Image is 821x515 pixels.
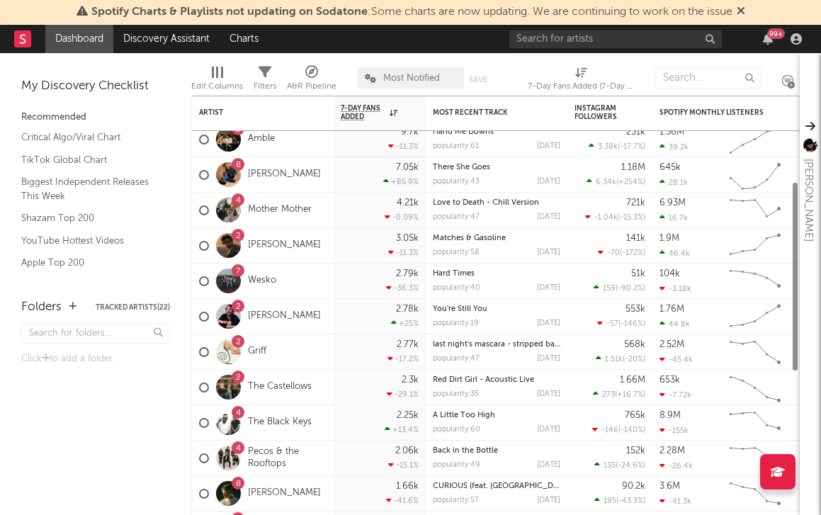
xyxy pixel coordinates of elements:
[341,104,386,121] span: 7-Day Fans Added
[537,390,560,398] div: [DATE]
[21,210,156,226] a: Shazam Top 200
[723,122,787,157] svg: Chart title
[21,130,156,145] a: Critical Algo/Viral Chart
[388,142,419,151] div: -11.3 %
[597,319,645,328] div: ( )
[620,214,643,222] span: -15.3 %
[433,447,498,455] a: Back in the Bottle
[433,108,539,117] div: Most Recent Track
[21,109,170,126] div: Recommended
[593,390,645,399] div: ( )
[622,249,643,257] span: -172 %
[723,157,787,193] svg: Chart title
[248,446,327,470] a: Pecos & the Rooftops
[625,305,645,314] div: 553k
[383,177,419,186] div: +85.9 %
[659,411,681,420] div: 8.9M
[433,199,539,207] a: Love to Death - Chill Version
[433,341,560,349] div: last night's mascara - stripped back version
[396,269,419,278] div: 2.79k
[248,310,321,322] a: [PERSON_NAME]
[21,233,156,249] a: YouTube Hottest Videos
[659,461,693,470] div: -26.4k
[254,60,276,101] div: Filters
[723,228,787,264] svg: Chart title
[659,108,766,117] div: Spotify Monthly Listeners
[723,264,787,299] svg: Chart title
[433,447,560,455] div: Back in the Bottle
[620,375,645,385] div: 1.66M
[401,128,419,137] div: 9.7k
[433,234,560,242] div: Matches & Gasoline
[433,355,480,363] div: popularity: 47
[385,213,419,222] div: -0.09 %
[626,198,645,208] div: 721k
[621,320,643,328] span: -146 %
[659,249,690,258] div: 46.4k
[603,285,616,293] span: 159
[626,128,645,137] div: 231k
[433,497,479,504] div: popularity: 57
[433,164,560,171] div: There She Goes
[659,390,691,400] div: -7.72k
[248,346,266,358] a: Griff
[433,426,480,434] div: popularity: 60
[433,199,560,207] div: Love to Death - Chill Version
[624,340,645,349] div: 568k
[625,411,645,420] div: 765k
[433,249,480,256] div: popularity: 58
[659,163,681,172] div: 645k
[631,269,645,278] div: 51k
[433,482,595,490] a: CURIOUS (feat. [GEOGRAPHIC_DATA] y Moi)
[433,142,479,150] div: popularity: 61
[386,496,419,505] div: -41.6 %
[91,6,368,18] span: Spotify Charts & Playlists not updating on Sodatone
[21,299,62,316] div: Folders
[96,304,170,311] button: Tracked Artists(22)
[594,460,645,470] div: ( )
[537,178,560,186] div: [DATE]
[191,78,243,95] div: Edit Columns
[433,482,560,490] div: CURIOUS (feat. Toro y Moi)
[723,299,787,334] svg: Chart title
[659,213,688,222] div: 16.7k
[607,249,620,257] span: -70
[800,159,817,242] div: [PERSON_NAME]
[433,390,479,398] div: popularity: 35
[433,376,560,384] div: Red Dirt Girl - Acoustic Live
[433,412,495,419] a: A Little Too High
[91,6,732,18] span: : Some charts are now updating. We are continuing to work on the issue
[659,128,684,137] div: 1.36M
[248,239,321,251] a: [PERSON_NAME]
[604,497,616,505] span: 195
[723,193,787,228] svg: Chart title
[617,391,643,399] span: +16.7 %
[659,142,689,152] div: 39.2k
[396,482,419,491] div: 1.66k
[618,462,643,470] span: -24.6 %
[594,214,618,222] span: -1.04k
[433,213,480,221] div: popularity: 47
[385,425,419,434] div: +13.4 %
[574,104,624,121] div: Instagram Followers
[287,78,336,95] div: A&R Pipeline
[723,441,787,476] svg: Chart title
[387,390,419,399] div: -29.1 %
[605,356,623,363] span: 1.51k
[592,425,645,434] div: ( )
[598,248,645,257] div: ( )
[191,60,243,101] div: Edit Columns
[469,76,487,84] button: Save
[618,285,643,293] span: -90.2 %
[397,340,419,349] div: 2.77k
[621,426,643,434] span: -140 %
[433,341,592,349] a: last night's mascara - stripped back version
[433,376,534,384] a: Red Dirt Girl - Acoustic Live
[537,355,560,363] div: [DATE]
[659,497,691,506] div: -41.3k
[594,283,645,293] div: ( )
[659,355,693,364] div: -45.4k
[659,426,689,435] div: -155k
[587,177,645,186] div: ( )
[737,6,745,18] span: Dismiss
